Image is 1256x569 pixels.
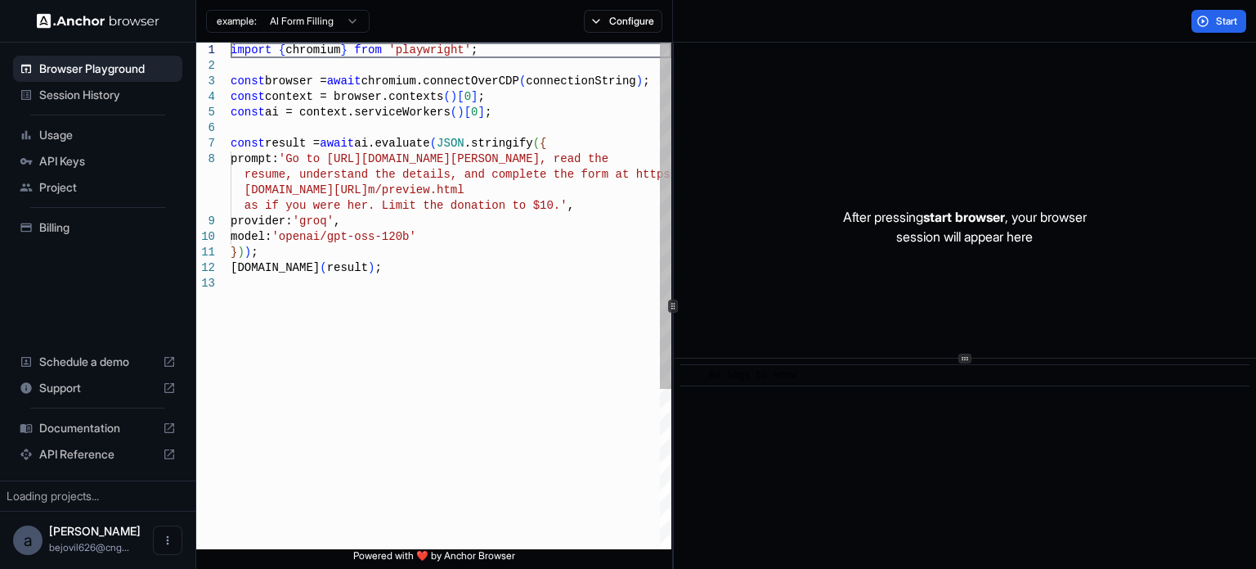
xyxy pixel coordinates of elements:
[320,261,326,274] span: (
[361,75,519,88] span: chromium.connectOverCDP
[251,246,258,259] span: ;
[231,75,265,88] span: const
[443,90,450,103] span: (
[231,230,271,243] span: model:
[196,245,215,260] div: 11
[244,168,588,181] span: resume, understand the details, and complete the f
[457,90,464,103] span: [
[375,261,381,274] span: ;
[196,151,215,167] div: 8
[196,89,215,105] div: 4
[13,375,182,401] div: Support
[464,90,471,103] span: 0
[540,137,546,150] span: {
[327,75,361,88] span: await
[196,276,215,291] div: 13
[334,215,340,228] span: ,
[519,75,526,88] span: (
[451,106,457,119] span: (
[13,122,182,148] div: Usage
[285,43,340,56] span: chromium
[457,106,464,119] span: )
[39,127,176,143] span: Usage
[196,43,215,58] div: 1
[217,15,257,28] span: example:
[231,246,237,259] span: }
[353,549,515,569] span: Powered with ❤️ by Anchor Browser
[643,75,649,88] span: ;
[388,43,471,56] span: 'playwright'
[39,354,156,370] span: Schedule a demo
[368,183,464,196] span: m/preview.html
[293,215,334,228] span: 'groq'
[39,61,176,77] span: Browser Playground
[237,246,244,259] span: )
[464,137,533,150] span: .stringify
[231,137,265,150] span: const
[478,90,484,103] span: ;
[584,10,663,33] button: Configure
[464,106,471,119] span: [
[231,215,293,228] span: provider:
[39,87,176,103] span: Session History
[451,90,457,103] span: )
[231,106,265,119] span: const
[231,43,271,56] span: import
[354,137,429,150] span: ai.evaluate
[39,219,176,236] span: Billing
[843,207,1087,246] p: After pressing , your browser session will appear here
[485,106,491,119] span: ;
[244,183,368,196] span: [DOMAIN_NAME][URL]
[279,152,567,165] span: 'Go to [URL][DOMAIN_NAME][PERSON_NAME], re
[265,137,320,150] span: result =
[265,75,327,88] span: browser =
[196,214,215,229] div: 9
[196,229,215,245] div: 10
[196,120,215,136] div: 6
[636,75,643,88] span: )
[196,105,215,120] div: 5
[13,526,43,555] div: a
[13,148,182,174] div: API Keys
[13,82,182,108] div: Session History
[471,43,478,56] span: ;
[567,152,608,165] span: ad the
[478,106,484,119] span: ]
[39,446,156,463] span: API Reference
[354,43,382,56] span: from
[153,526,182,555] button: Open menu
[13,441,182,467] div: API Reference
[689,368,697,384] span: ​
[13,349,182,375] div: Schedule a demo
[13,415,182,441] div: Documentation
[196,58,215,74] div: 2
[437,137,464,150] span: JSON
[588,168,691,181] span: orm at https://
[13,56,182,82] div: Browser Playground
[231,261,320,274] span: [DOMAIN_NAME]
[13,215,182,241] div: Billing
[368,261,375,274] span: )
[196,74,215,89] div: 3
[340,43,347,56] span: }
[279,43,285,56] span: {
[39,179,176,196] span: Project
[923,209,1005,225] span: start browser
[533,137,540,150] span: (
[271,230,415,243] span: 'openai/gpt-oss-120b'
[37,13,159,29] img: Anchor Logo
[320,137,354,150] span: await
[39,420,156,436] span: Documentation
[231,152,279,165] span: prompt:
[327,261,368,274] span: result
[265,106,451,119] span: ai = context.serviceWorkers
[471,106,478,119] span: 0
[709,370,797,382] span: No logs to show
[49,524,141,538] span: adem jay
[39,153,176,169] span: API Keys
[231,90,265,103] span: const
[244,199,567,212] span: as if you were her. Limit the donation to $10.'
[49,541,129,553] span: bejovil626@cnguopin.com
[567,199,574,212] span: ,
[7,488,189,504] div: Loading projects...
